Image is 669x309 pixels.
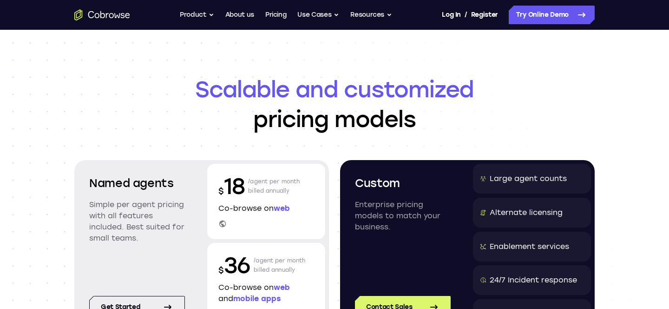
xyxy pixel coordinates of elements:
[355,175,451,192] h2: Custom
[89,175,185,192] h2: Named agents
[490,241,569,252] div: Enablement services
[218,282,314,304] p: Co-browse on and
[274,204,290,213] span: web
[490,173,567,184] div: Large agent counts
[350,6,392,24] button: Resources
[355,199,451,233] p: Enterprise pricing models to match your business.
[74,74,595,104] span: Scalable and customized
[490,207,563,218] div: Alternate licensing
[248,171,300,201] p: /agent per month billed annually
[471,6,498,24] a: Register
[89,199,185,244] p: Simple per agent pricing with all features included. Best suited for small teams.
[254,250,306,280] p: /agent per month billed annually
[218,203,314,214] p: Co-browse on
[74,9,130,20] a: Go to the home page
[218,265,224,275] span: $
[74,74,595,134] h1: pricing models
[465,9,467,20] span: /
[218,250,250,280] p: 36
[218,171,244,201] p: 18
[274,283,290,292] span: web
[297,6,339,24] button: Use Cases
[509,6,595,24] a: Try Online Demo
[442,6,460,24] a: Log In
[265,6,287,24] a: Pricing
[490,275,577,286] div: 24/7 Incident response
[233,294,281,303] span: mobile apps
[180,6,214,24] button: Product
[218,186,224,196] span: $
[225,6,254,24] a: About us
